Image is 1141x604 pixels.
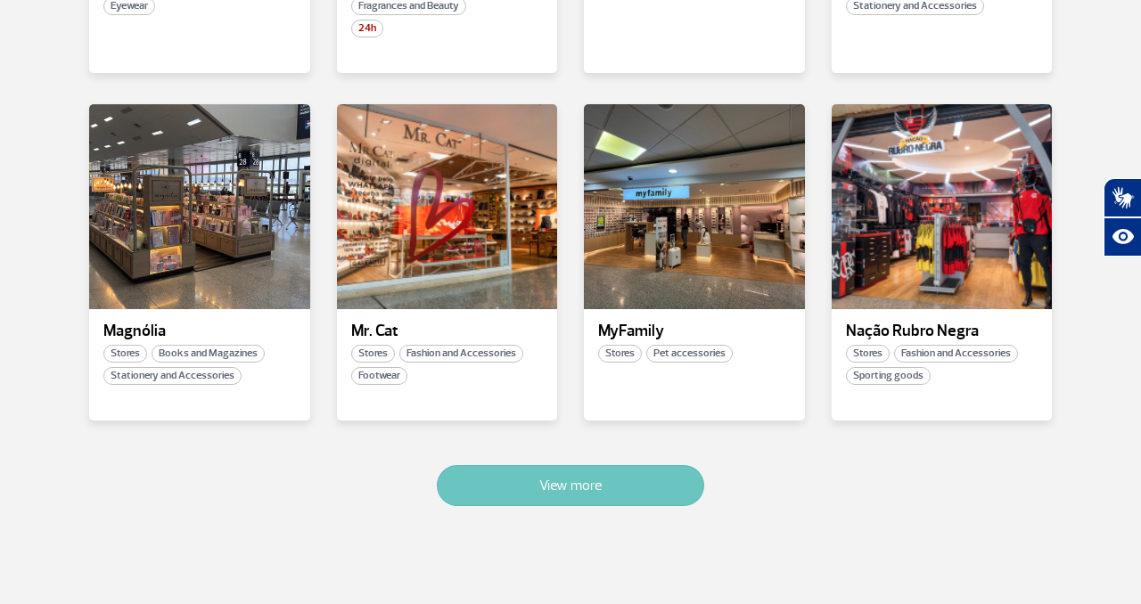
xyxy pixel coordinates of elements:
[1104,178,1141,257] div: Plugin de acessibilidade da Hand Talk.
[437,465,704,506] button: View more
[152,345,265,363] span: Books and Magazines
[351,322,544,340] p: Mr. Cat
[351,345,395,363] span: Stores
[1104,178,1141,217] button: Abrir tradutor de língua de sinais.
[351,367,407,385] span: Footwear
[103,322,296,340] p: Magnólia
[598,322,791,340] p: MyFamily
[103,367,242,385] span: Stationery and Accessories
[846,345,890,363] span: Stores
[103,345,147,363] span: Stores
[646,345,733,363] span: Pet accessories
[846,367,931,385] span: Sporting goods
[846,322,1038,340] p: Nação Rubro Negra
[351,20,383,37] span: 24h
[399,345,523,363] span: Fashion and Accessories
[1104,217,1141,257] button: Abrir recursos assistivos.
[598,345,642,363] span: Stores
[894,345,1018,363] span: Fashion and Accessories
